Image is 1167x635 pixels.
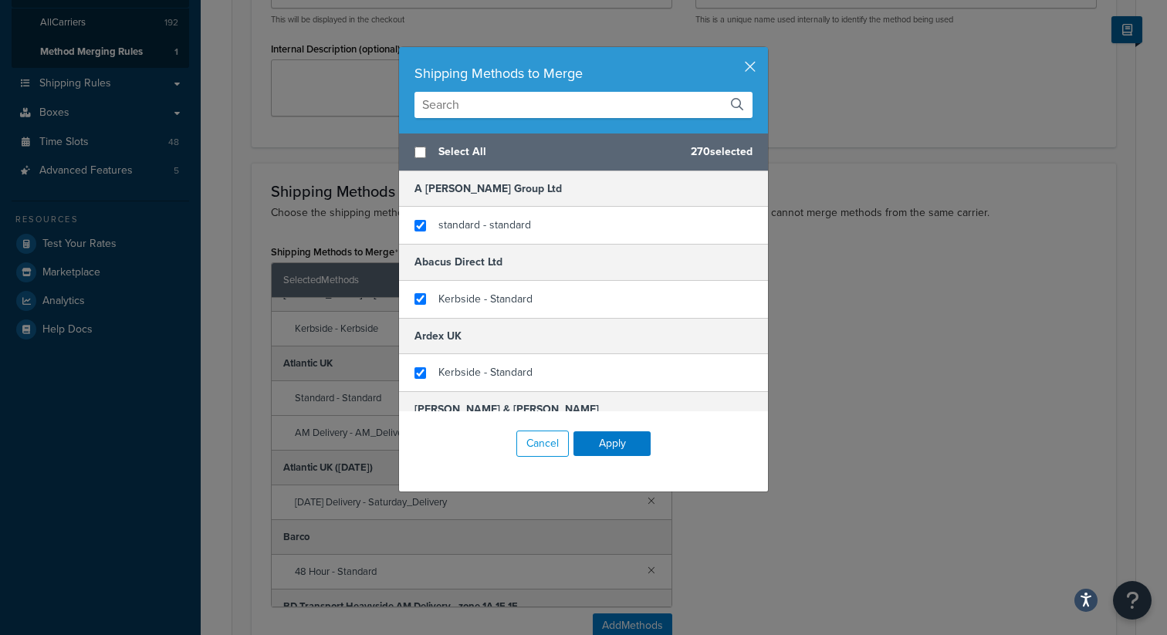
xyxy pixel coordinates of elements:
[438,217,531,233] span: standard - standard
[399,244,768,280] h5: Abacus Direct Ltd
[438,364,533,380] span: Kerbside - Standard
[573,431,651,456] button: Apply
[399,133,768,171] div: 270 selected
[414,62,753,84] div: Shipping Methods to Merge
[438,291,533,307] span: Kerbside - Standard
[399,171,768,207] h5: A [PERSON_NAME] Group Ltd
[516,431,569,457] button: Cancel
[399,318,768,354] h5: Ardex UK
[399,391,768,427] h5: [PERSON_NAME] & [PERSON_NAME]
[414,92,753,118] input: Search
[438,141,678,163] span: Select All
